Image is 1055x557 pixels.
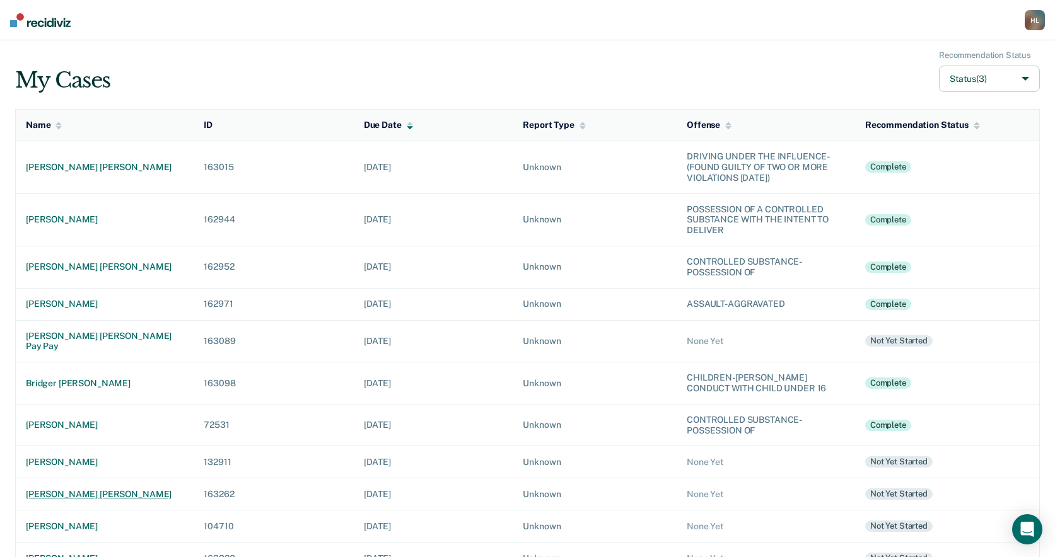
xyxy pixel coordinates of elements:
[26,120,62,130] div: Name
[354,141,513,193] td: [DATE]
[513,362,677,405] td: Unknown
[939,50,1031,60] div: Recommendation Status
[865,488,933,500] div: Not yet started
[687,336,845,347] div: None Yet
[865,261,911,273] div: Complete
[194,193,353,246] td: 162944
[354,404,513,446] td: [DATE]
[194,446,353,478] td: 132911
[194,510,353,543] td: 104710
[513,478,677,510] td: Unknown
[354,478,513,510] td: [DATE]
[1025,10,1045,30] button: HL
[26,261,184,272] div: [PERSON_NAME] [PERSON_NAME]
[687,204,845,236] div: POSSESSION OF A CONTROLLED SUBSTANCE WITH THE INTENT TO DELIVER
[194,478,353,510] td: 163262
[194,404,353,446] td: 72531
[1012,514,1042,544] div: Open Intercom Messenger
[513,288,677,320] td: Unknown
[15,67,110,93] div: My Cases
[194,362,353,405] td: 163098
[354,288,513,320] td: [DATE]
[513,193,677,246] td: Unknown
[513,446,677,478] td: Unknown
[513,404,677,446] td: Unknown
[865,214,911,226] div: Complete
[513,246,677,288] td: Unknown
[513,510,677,543] td: Unknown
[1025,10,1045,30] div: H L
[26,331,184,352] div: [PERSON_NAME] [PERSON_NAME] pay pay
[865,161,911,173] div: Complete
[26,521,184,532] div: [PERSON_NAME]
[26,378,184,389] div: bridger [PERSON_NAME]
[687,489,845,500] div: None Yet
[204,120,213,130] div: ID
[194,141,353,193] td: 163015
[687,120,732,130] div: Offense
[865,377,911,389] div: Complete
[513,320,677,362] td: Unknown
[354,193,513,246] td: [DATE]
[687,256,845,278] div: CONTROLLED SUBSTANCE-POSSESSION OF
[26,420,184,430] div: [PERSON_NAME]
[865,520,933,532] div: Not yet started
[194,246,353,288] td: 162952
[26,489,184,500] div: [PERSON_NAME] [PERSON_NAME]
[687,457,845,468] div: None Yet
[354,362,513,405] td: [DATE]
[354,320,513,362] td: [DATE]
[194,288,353,320] td: 162971
[687,372,845,394] div: CHILDREN-[PERSON_NAME] CONDUCT WITH CHILD UNDER 16
[364,120,413,130] div: Due Date
[939,66,1040,93] button: Status(3)
[865,420,911,431] div: Complete
[865,456,933,468] div: Not yet started
[354,510,513,543] td: [DATE]
[523,120,585,130] div: Report Type
[26,299,184,309] div: [PERSON_NAME]
[865,299,911,310] div: Complete
[687,151,845,183] div: DRIVING UNDER THE INFLUENCE-(FOUND GUILTY OF TWO OR MORE VIOLATIONS [DATE])
[354,246,513,288] td: [DATE]
[687,415,845,436] div: CONTROLLED SUBSTANCE-POSSESSION OF
[26,214,184,225] div: [PERSON_NAME]
[513,141,677,193] td: Unknown
[26,162,184,173] div: [PERSON_NAME] [PERSON_NAME]
[194,320,353,362] td: 163089
[10,13,71,27] img: Recidiviz
[354,446,513,478] td: [DATE]
[865,120,980,130] div: Recommendation Status
[26,457,184,468] div: [PERSON_NAME]
[687,521,845,532] div: None Yet
[687,299,845,309] div: ASSAULT-AGGRAVATED
[865,335,933,347] div: Not yet started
